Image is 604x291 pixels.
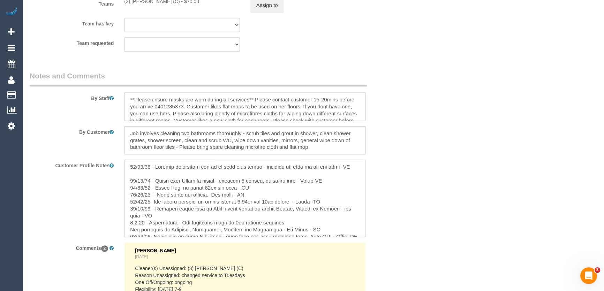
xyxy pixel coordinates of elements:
label: Customer Profile Notes [24,160,119,169]
label: Team has key [24,18,119,27]
iframe: Intercom live chat [580,267,597,284]
label: Team requested [24,37,119,47]
label: By Staff [24,92,119,102]
span: 3 [595,267,600,273]
span: [PERSON_NAME] [135,248,176,253]
a: [DATE] [135,254,148,259]
label: Comments [24,242,119,252]
legend: Notes and Comments [30,71,367,86]
span: 2 [101,245,108,252]
label: By Customer [24,126,119,136]
img: Automaid Logo [4,7,18,17]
